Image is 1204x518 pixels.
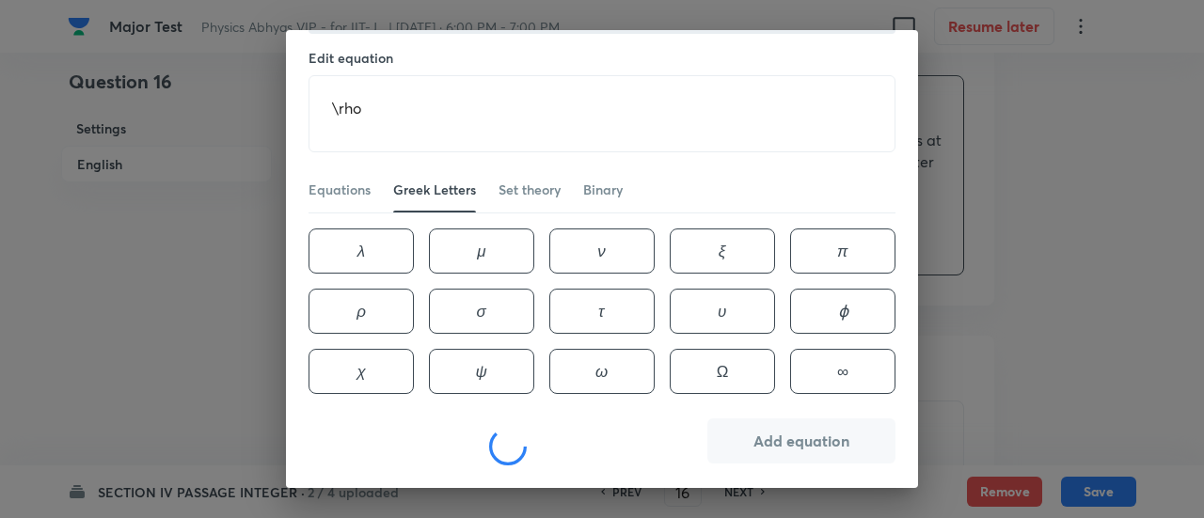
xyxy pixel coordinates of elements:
a: Set theory [499,167,561,212]
span: τ [598,300,604,322]
span: μ [477,240,485,261]
a: Binary [583,167,623,212]
a: Greek Letters [393,167,476,212]
span: ψ [476,360,487,382]
h6: Edit equation [309,49,895,68]
span: σ [477,300,486,322]
div: Set theory [499,181,561,199]
span: υ [718,300,726,322]
div: Equations [309,181,371,199]
div: Greek Letters [393,181,476,199]
button: Add equation [707,418,895,463]
span: ω [595,360,608,382]
span: ξ [719,240,726,261]
textarea: \rho [309,76,895,151]
span: ϕ [838,300,848,322]
span: ∞ [837,360,848,382]
span: ν [597,240,605,261]
a: Equations [309,167,371,212]
span: ρ [356,300,366,322]
div: Binary [583,181,623,199]
span: Ω [717,360,729,382]
span: λ [357,240,365,261]
span: π [837,240,848,261]
span: χ [356,360,365,382]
